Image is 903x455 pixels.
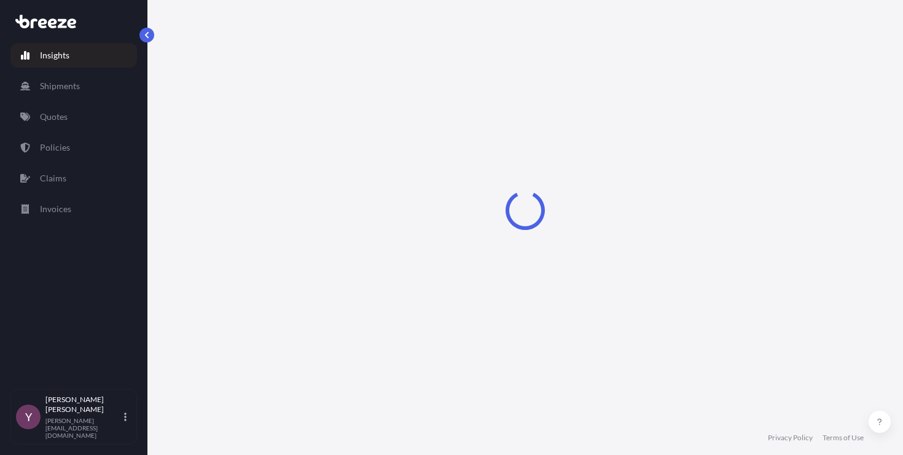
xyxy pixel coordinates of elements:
p: Insights [40,49,69,61]
a: Quotes [10,105,137,129]
p: Quotes [40,111,68,123]
a: Shipments [10,74,137,98]
p: Policies [40,141,70,154]
a: Privacy Policy [768,433,813,443]
a: Policies [10,135,137,160]
a: Insights [10,43,137,68]
a: Invoices [10,197,137,221]
p: Shipments [40,80,80,92]
a: Claims [10,166,137,191]
p: Claims [40,172,66,184]
p: [PERSON_NAME][EMAIL_ADDRESS][DOMAIN_NAME] [45,417,122,439]
p: Invoices [40,203,71,215]
span: Y [25,411,32,423]
a: Terms of Use [823,433,864,443]
p: [PERSON_NAME] [PERSON_NAME] [45,395,122,414]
